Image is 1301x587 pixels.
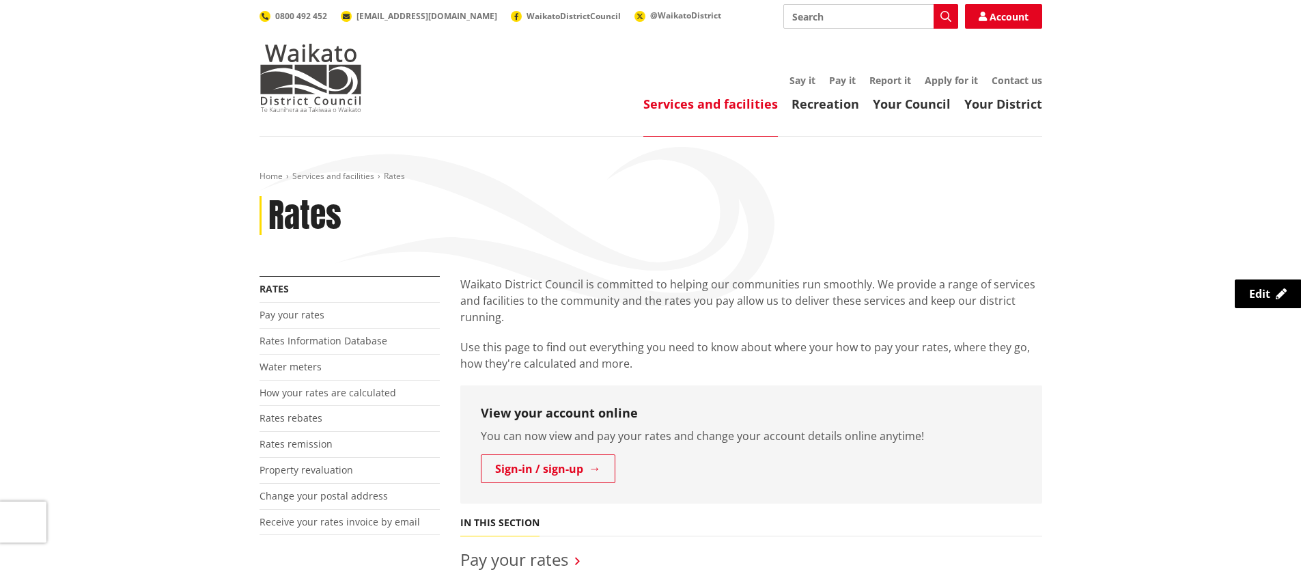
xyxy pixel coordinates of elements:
[829,74,856,87] a: Pay it
[789,74,815,87] a: Say it
[643,96,778,112] a: Services and facilities
[481,406,1022,421] h3: View your account online
[869,74,911,87] a: Report it
[260,10,327,22] a: 0800 492 452
[964,96,1042,112] a: Your District
[260,334,387,347] a: Rates Information Database
[925,74,978,87] a: Apply for it
[650,10,721,21] span: @WaikatoDistrict
[356,10,497,22] span: [EMAIL_ADDRESS][DOMAIN_NAME]
[341,10,497,22] a: [EMAIL_ADDRESS][DOMAIN_NAME]
[1249,286,1270,301] span: Edit
[260,282,289,295] a: Rates
[460,339,1042,372] p: Use this page to find out everything you need to know about where your how to pay your rates, whe...
[260,171,1042,182] nav: breadcrumb
[965,4,1042,29] a: Account
[460,548,568,571] a: Pay your rates
[460,276,1042,325] p: Waikato District Council is committed to helping our communities run smoothly. We provide a range...
[873,96,951,112] a: Your Council
[260,411,322,424] a: Rates rebates
[1238,530,1287,579] iframe: Messenger Launcher
[527,10,621,22] span: WaikatoDistrictCouncil
[511,10,621,22] a: WaikatoDistrictCouncil
[268,196,341,236] h1: Rates
[1235,279,1301,308] a: Edit
[460,517,540,529] h5: In this section
[260,360,322,373] a: Water meters
[260,489,388,502] a: Change your postal address
[481,428,1022,444] p: You can now view and pay your rates and change your account details online anytime!
[275,10,327,22] span: 0800 492 452
[292,170,374,182] a: Services and facilities
[260,44,362,112] img: Waikato District Council - Te Kaunihera aa Takiwaa o Waikato
[992,74,1042,87] a: Contact us
[260,515,420,528] a: Receive your rates invoice by email
[260,437,333,450] a: Rates remission
[260,308,324,321] a: Pay your rates
[792,96,859,112] a: Recreation
[260,170,283,182] a: Home
[783,4,958,29] input: Search input
[384,170,405,182] span: Rates
[260,463,353,476] a: Property revaluation
[481,454,615,483] a: Sign-in / sign-up
[634,10,721,21] a: @WaikatoDistrict
[260,386,396,399] a: How your rates are calculated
